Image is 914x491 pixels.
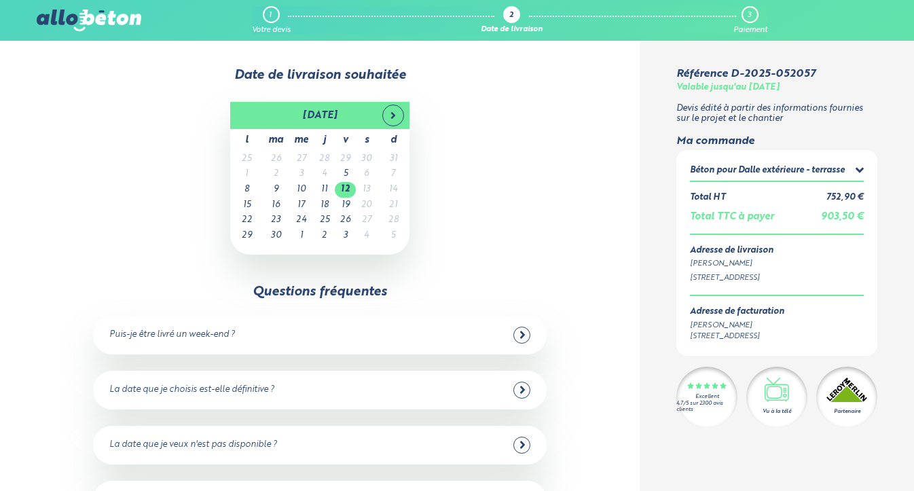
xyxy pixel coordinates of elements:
td: 28 [314,151,335,167]
th: l [230,129,263,151]
td: 1 [230,166,263,182]
div: Béton pour Dalle extérieure - terrasse [690,166,845,176]
div: [PERSON_NAME] [690,258,864,270]
td: 23 [263,213,289,228]
div: [STREET_ADDRESS] [690,331,784,342]
td: 18 [314,198,335,213]
td: 10 [289,182,314,198]
td: 4 [356,228,377,244]
td: 13 [356,182,377,198]
th: d [377,129,409,151]
th: [DATE] [263,102,377,129]
div: Questions fréquentes [253,285,387,299]
td: 28 [377,213,409,228]
div: Total HT [690,193,725,203]
div: Excellent [695,394,719,400]
div: Ma commande [676,135,877,147]
div: Valable jusqu'au [DATE] [676,83,780,93]
iframe: Help widget launcher [793,438,899,476]
th: v [335,129,356,151]
td: 29 [230,228,263,244]
div: Paiement [733,26,767,35]
th: me [289,129,314,151]
div: Vu à la télé [763,407,791,416]
div: Votre devis [252,26,291,35]
div: 3 [748,11,751,20]
td: 17 [289,198,314,213]
td: 5 [377,228,409,244]
th: s [356,129,377,151]
div: [PERSON_NAME] [690,320,784,331]
td: 9 [263,182,289,198]
td: 7 [377,166,409,182]
img: allobéton [37,10,141,31]
td: 25 [314,213,335,228]
td: 3 [335,228,356,244]
td: 27 [356,213,377,228]
td: 15 [230,198,263,213]
summary: Béton pour Dalle extérieure - terrasse [690,164,864,181]
td: 6 [356,166,377,182]
td: 24 [289,213,314,228]
div: Référence D-2025-052057 [676,68,816,80]
th: j [314,129,335,151]
div: La date que je choisis est-elle définitive ? [109,385,274,395]
td: 26 [335,213,356,228]
p: Devis édité à partir des informations fournies sur le projet et le chantier [676,104,877,124]
td: 30 [263,228,289,244]
div: 2 [509,12,513,20]
td: 12 [335,182,356,198]
td: 31 [377,151,409,167]
td: 4 [314,166,335,182]
div: Date de livraison souhaitée [37,68,604,83]
td: 11 [314,182,335,198]
td: 27 [289,151,314,167]
a: 3 Paiement [733,6,767,35]
div: Partenaire [834,407,860,416]
td: 16 [263,198,289,213]
div: Puis-je être livré un week-end ? [109,330,235,340]
td: 20 [356,198,377,213]
td: 5 [335,166,356,182]
div: 4.7/5 sur 2300 avis clients [676,401,737,413]
td: 8 [230,182,263,198]
div: Date de livraison [481,26,543,35]
td: 29 [335,151,356,167]
td: 2 [263,166,289,182]
td: 3 [289,166,314,182]
a: 1 Votre devis [252,6,291,35]
td: 2 [314,228,335,244]
a: 2 Date de livraison [481,6,543,35]
div: Adresse de livraison [690,246,864,256]
th: ma [263,129,289,151]
td: 22 [230,213,263,228]
div: Adresse de facturation [690,307,784,317]
td: 14 [377,182,409,198]
div: Total TTC à payer [690,211,774,223]
div: La date que je veux n'est pas disponible ? [109,440,277,450]
td: 25 [230,151,263,167]
td: 21 [377,198,409,213]
td: 19 [335,198,356,213]
td: 30 [356,151,377,167]
div: 752,90 € [826,193,864,203]
div: [STREET_ADDRESS] [690,272,864,284]
span: 903,50 € [821,212,864,221]
div: 1 [269,11,272,20]
td: 1 [289,228,314,244]
td: 26 [263,151,289,167]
